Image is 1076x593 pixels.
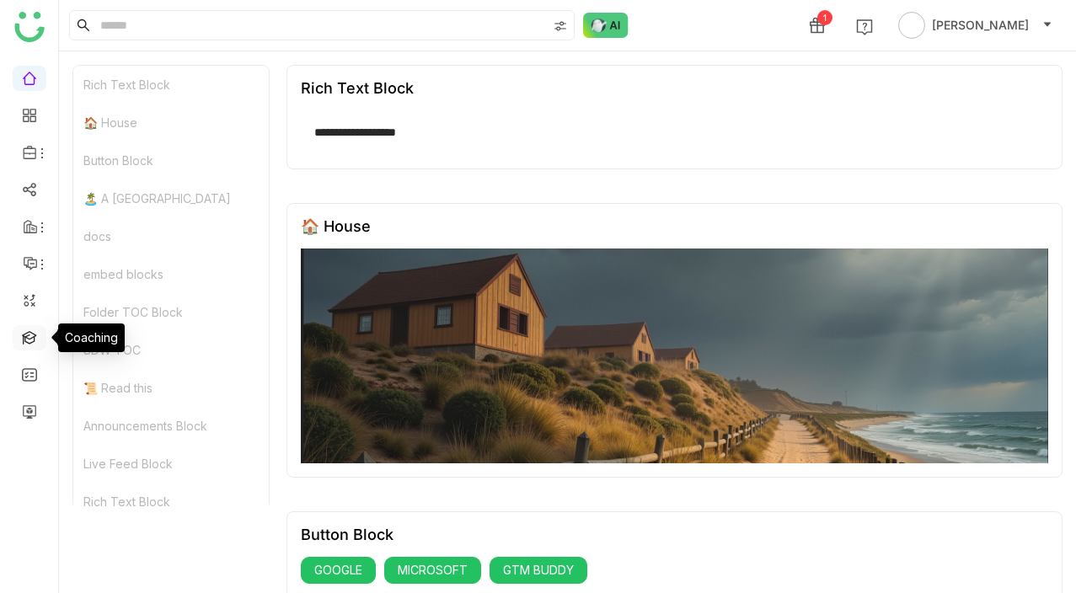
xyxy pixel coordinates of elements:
div: Folder TOC Block [73,293,269,331]
img: ask-buddy-normal.svg [583,13,629,38]
div: Coaching [58,323,125,352]
div: Announcements Block [73,407,269,445]
span: GOOGLE [314,561,362,580]
button: GOOGLE [301,557,376,584]
div: Button Block [301,526,393,543]
span: GTM BUDDY [503,561,574,580]
button: MICROSOFT [384,557,481,584]
button: [PERSON_NAME] [895,12,1056,39]
img: search-type.svg [554,19,567,33]
div: 🏠 House [301,217,371,235]
div: Rich Text Block [73,66,269,104]
div: 📜 Read this [73,369,269,407]
div: Rich Text Block [301,79,414,97]
div: 🏝️ A [GEOGRAPHIC_DATA] [73,179,269,217]
img: logo [14,12,45,42]
span: [PERSON_NAME] [932,16,1029,35]
div: Live Feed Block [73,445,269,483]
div: SDW TOC [73,331,269,369]
div: Button Block [73,142,269,179]
img: avatar [898,12,925,39]
button: GTM BUDDY [490,557,587,584]
img: help.svg [856,19,873,35]
div: docs [73,217,269,255]
div: 1 [817,10,832,25]
span: MICROSOFT [398,561,468,580]
img: 68553b2292361c547d91f02a [301,248,1048,463]
div: Rich Text Block [73,483,269,521]
div: embed blocks [73,255,269,293]
div: 🏠 House [73,104,269,142]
